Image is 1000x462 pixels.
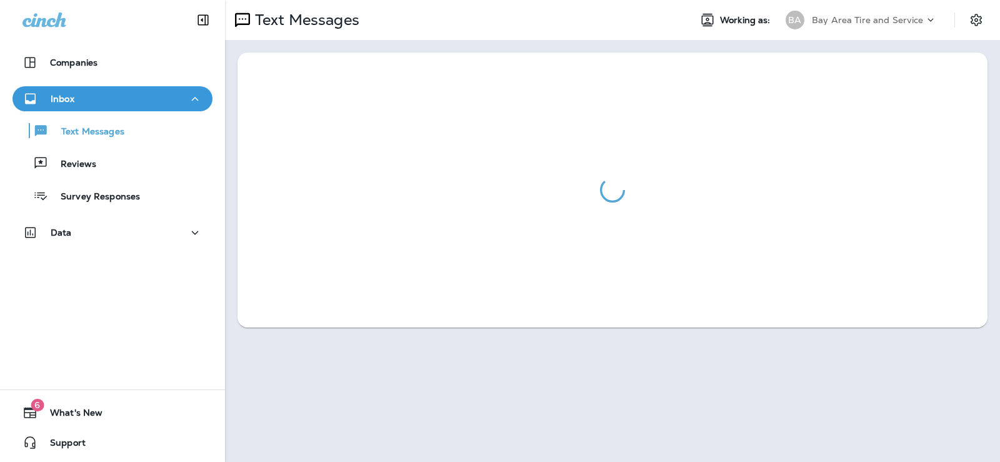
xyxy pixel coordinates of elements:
[12,400,212,425] button: 6What's New
[48,159,96,171] p: Reviews
[720,15,773,26] span: Working as:
[12,150,212,176] button: Reviews
[31,399,44,411] span: 6
[965,9,987,31] button: Settings
[786,11,804,29] div: BA
[49,126,124,138] p: Text Messages
[186,8,221,33] button: Collapse Sidebar
[50,58,97,68] p: Companies
[48,191,140,203] p: Survey Responses
[37,438,86,453] span: Support
[12,183,212,209] button: Survey Responses
[37,408,102,423] span: What's New
[12,220,212,245] button: Data
[812,15,924,25] p: Bay Area Tire and Service
[12,86,212,111] button: Inbox
[250,11,359,29] p: Text Messages
[12,50,212,75] button: Companies
[51,228,72,238] p: Data
[51,94,74,104] p: Inbox
[12,430,212,455] button: Support
[12,118,212,144] button: Text Messages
